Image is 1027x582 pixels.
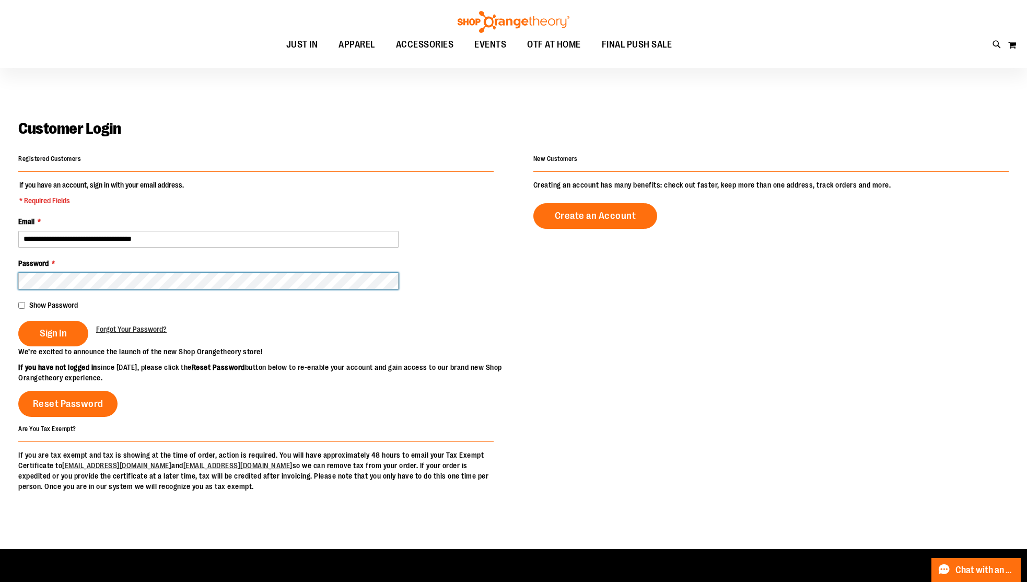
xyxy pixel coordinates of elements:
span: FINAL PUSH SALE [602,33,672,56]
strong: Reset Password [192,363,245,371]
p: since [DATE], please click the button below to re-enable your account and gain access to our bran... [18,362,513,383]
a: [EMAIL_ADDRESS][DOMAIN_NAME] [62,461,171,470]
span: Show Password [29,301,78,309]
span: Forgot Your Password? [96,325,167,333]
span: Chat with an Expert [955,565,1014,575]
strong: If you have not logged in [18,363,97,371]
span: APPAREL [339,33,375,56]
span: Reset Password [33,398,103,410]
strong: New Customers [533,155,578,162]
span: Sign In [40,328,67,339]
button: Chat with an Expert [931,558,1021,582]
p: We’re excited to announce the launch of the new Shop Orangetheory store! [18,346,513,357]
a: Reset Password [18,391,118,417]
a: Forgot Your Password? [96,324,167,334]
a: [EMAIL_ADDRESS][DOMAIN_NAME] [183,461,293,470]
span: Customer Login [18,120,121,137]
span: Create an Account [555,210,636,222]
strong: Are You Tax Exempt? [18,425,76,433]
span: JUST IN [286,33,318,56]
img: Shop Orangetheory [456,11,571,33]
span: OTF AT HOME [527,33,581,56]
legend: If you have an account, sign in with your email address. [18,180,185,206]
p: If you are tax exempt and tax is showing at the time of order, action is required. You will have ... [18,450,494,492]
button: Sign In [18,321,88,346]
a: Create an Account [533,203,658,229]
span: Password [18,259,49,267]
span: Email [18,217,34,226]
p: Creating an account has many benefits: check out faster, keep more than one address, track orders... [533,180,1009,190]
strong: Registered Customers [18,155,81,162]
span: ACCESSORIES [396,33,454,56]
span: EVENTS [474,33,506,56]
span: * Required Fields [19,195,184,206]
